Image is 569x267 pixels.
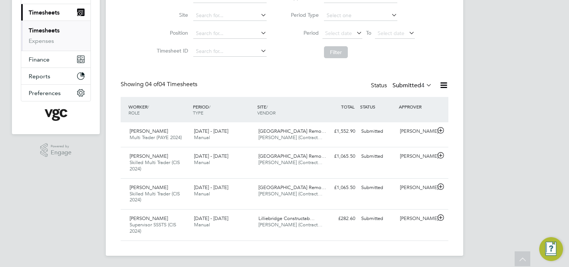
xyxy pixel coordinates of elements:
[285,12,319,18] label: Period Type
[320,125,358,138] div: £1,552.90
[325,30,352,37] span: Select date
[51,143,71,150] span: Powered by
[130,153,168,159] span: [PERSON_NAME]
[130,134,182,141] span: Multi Trader (PAYE 2024)
[397,125,436,138] div: [PERSON_NAME]
[364,28,373,38] span: To
[21,51,90,67] button: Finance
[21,21,90,51] div: Timesheets
[324,10,397,21] input: Select one
[258,128,326,134] span: [GEOGRAPHIC_DATA] Remo…
[194,184,228,191] span: [DATE] - [DATE]
[193,28,267,39] input: Search for...
[258,191,322,197] span: [PERSON_NAME] (Contract…
[29,89,61,97] span: Preferences
[258,222,322,228] span: [PERSON_NAME] (Contract…
[358,125,397,138] div: Submitted
[155,47,188,54] label: Timesheet ID
[194,134,210,141] span: Manual
[257,110,276,116] span: VENDOR
[320,182,358,194] div: £1,065.50
[29,73,50,80] span: Reports
[21,68,90,84] button: Reports
[358,100,397,113] div: STATUS
[121,81,199,88] div: Showing
[209,104,210,110] span: /
[21,109,91,121] a: Go to home page
[29,37,54,44] a: Expenses
[341,104,355,110] span: TOTAL
[258,134,322,141] span: [PERSON_NAME] (Contract…
[155,12,188,18] label: Site
[194,159,210,166] span: Manual
[45,109,67,121] img: vgcgroup-logo-retina.png
[324,46,348,58] button: Filter
[397,150,436,163] div: [PERSON_NAME]
[378,30,404,37] span: Select date
[358,150,397,163] div: Submitted
[397,213,436,225] div: [PERSON_NAME]
[194,215,228,222] span: [DATE] - [DATE]
[358,213,397,225] div: Submitted
[147,104,149,110] span: /
[194,153,228,159] span: [DATE] - [DATE]
[421,82,425,89] span: 4
[145,81,159,88] span: 04 of
[358,182,397,194] div: Submitted
[258,215,315,222] span: Lilliebridge Constructab…
[194,191,210,197] span: Manual
[258,153,326,159] span: [GEOGRAPHIC_DATA] Remo…
[130,215,168,222] span: [PERSON_NAME]
[397,100,436,113] div: APPROVER
[193,46,267,57] input: Search for...
[194,222,210,228] span: Manual
[320,213,358,225] div: £282.60
[51,150,71,156] span: Engage
[130,222,176,234] span: Supervisor SSSTS (CIS 2024)
[40,143,72,157] a: Powered byEngage
[191,100,255,119] div: PERIOD
[130,184,168,191] span: [PERSON_NAME]
[371,81,433,91] div: Status
[194,128,228,134] span: [DATE] - [DATE]
[155,29,188,36] label: Position
[193,10,267,21] input: Search for...
[145,81,197,88] span: 04 Timesheets
[29,56,50,63] span: Finance
[255,100,320,119] div: SITE
[130,159,180,172] span: Skilled Multi Trader (CIS 2024)
[130,128,168,134] span: [PERSON_NAME]
[29,9,60,16] span: Timesheets
[392,82,432,89] label: Submitted
[258,159,322,166] span: [PERSON_NAME] (Contract…
[127,100,191,119] div: WORKER
[128,110,140,116] span: ROLE
[258,184,326,191] span: [GEOGRAPHIC_DATA] Remo…
[539,237,563,261] button: Engage Resource Center
[320,150,358,163] div: £1,065.50
[21,85,90,101] button: Preferences
[266,104,268,110] span: /
[130,191,180,203] span: Skilled Multi Trader (CIS 2024)
[21,4,90,21] button: Timesheets
[285,29,319,36] label: Period
[29,27,60,34] a: Timesheets
[397,182,436,194] div: [PERSON_NAME]
[193,110,203,116] span: TYPE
